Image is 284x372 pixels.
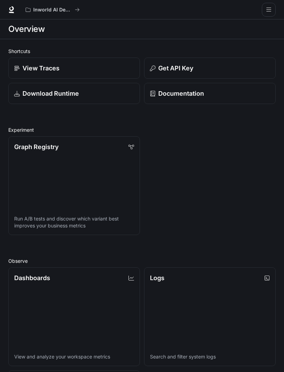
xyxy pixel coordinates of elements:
[14,142,59,152] p: Graph Registry
[8,83,140,104] a: Download Runtime
[23,63,60,73] p: View Traces
[33,7,72,13] p: Inworld AI Demos
[23,89,79,98] p: Download Runtime
[14,273,50,283] p: Dashboards
[8,267,140,366] a: DashboardsView and analyze your workspace metrics
[8,126,276,133] h2: Experiment
[144,83,276,104] a: Documentation
[14,215,134,229] p: Run A/B tests and discover which variant best improves your business metrics
[150,273,165,283] p: Logs
[8,58,140,79] a: View Traces
[262,3,276,17] button: open drawer
[8,257,276,265] h2: Observe
[8,136,140,235] a: Graph RegistryRun A/B tests and discover which variant best improves your business metrics
[14,353,134,360] p: View and analyze your workspace metrics
[150,353,270,360] p: Search and filter system logs
[158,89,204,98] p: Documentation
[8,47,276,55] h2: Shortcuts
[144,267,276,366] a: LogsSearch and filter system logs
[158,63,193,73] p: Get API Key
[8,22,45,36] h1: Overview
[23,3,83,17] button: All workspaces
[144,58,276,79] button: Get API Key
